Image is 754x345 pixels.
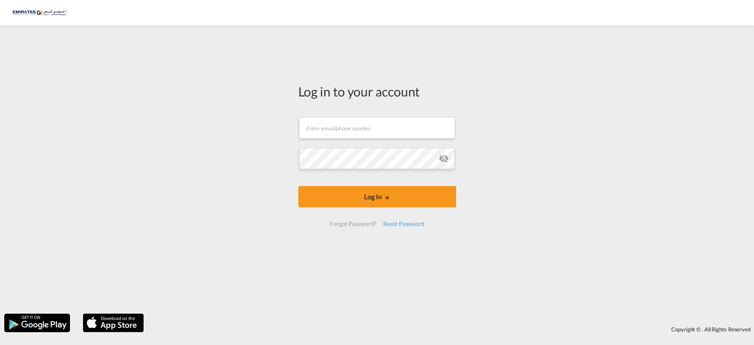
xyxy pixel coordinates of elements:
div: Copyright © . All Rights Reserved [148,322,754,337]
div: Reset Password [380,216,428,232]
md-icon: icon-eye-off [439,153,449,164]
button: LOGIN [298,186,456,207]
img: google.png [3,313,71,333]
div: Forgot Password? [326,216,380,232]
input: Enter email/phone number [299,117,455,139]
img: c67187802a5a11ec94275b5db69a26e6.png [13,3,70,23]
div: Log in to your account [298,82,456,100]
img: apple.png [82,313,145,333]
